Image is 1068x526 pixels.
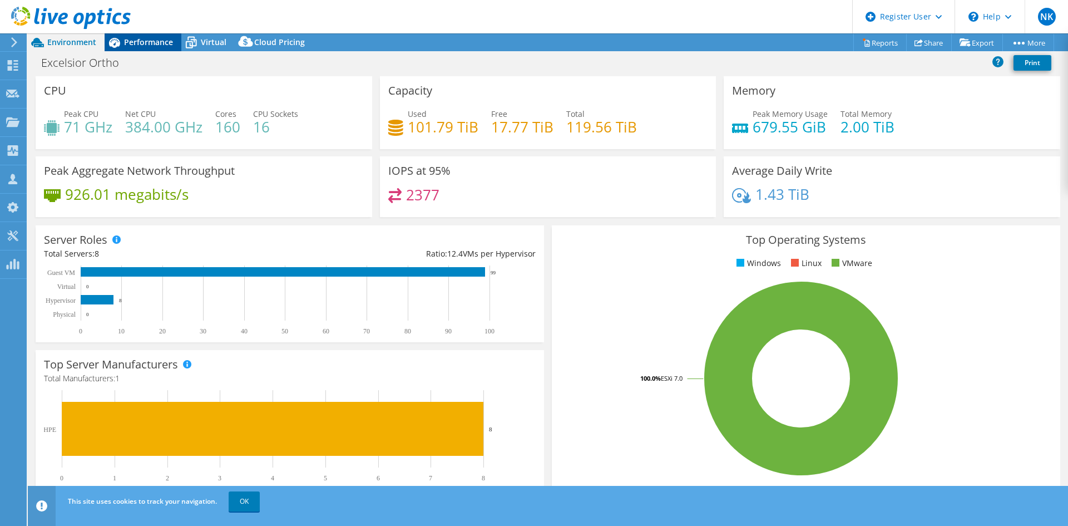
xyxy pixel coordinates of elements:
[44,234,107,246] h3: Server Roles
[732,165,832,177] h3: Average Daily Write
[44,248,290,260] div: Total Servers:
[640,374,661,382] tspan: 100.0%
[447,248,463,259] span: 12.4
[44,358,178,371] h3: Top Server Manufacturers
[290,248,536,260] div: Ratio: VMs per Hypervisor
[753,109,828,119] span: Peak Memory Usage
[853,34,907,51] a: Reports
[53,311,76,318] text: Physical
[125,109,156,119] span: Net CPU
[840,121,894,133] h4: 2.00 TiB
[732,85,775,97] h3: Memory
[44,165,235,177] h3: Peak Aggregate Network Throughput
[253,109,298,119] span: CPU Sockets
[408,109,427,119] span: Used
[241,327,248,335] text: 40
[44,85,66,97] h3: CPU
[323,327,329,335] text: 60
[43,426,56,434] text: HPE
[47,37,96,47] span: Environment
[404,327,411,335] text: 80
[491,109,507,119] span: Free
[218,474,221,482] text: 3
[482,474,485,482] text: 8
[64,121,112,133] h4: 71 GHz
[661,374,683,382] tspan: ESXi 7.0
[125,121,202,133] h4: 384.00 GHz
[484,327,495,335] text: 100
[734,257,781,269] li: Windows
[388,165,451,177] h3: IOPS at 95%
[951,34,1003,51] a: Export
[560,234,1052,246] h3: Top Operating Systems
[215,121,240,133] h4: 160
[64,109,98,119] span: Peak CPU
[253,121,298,133] h4: 16
[408,121,478,133] h4: 101.79 TiB
[968,12,978,22] svg: \n
[86,312,89,317] text: 0
[281,327,288,335] text: 50
[566,109,585,119] span: Total
[79,327,82,335] text: 0
[254,37,305,47] span: Cloud Pricing
[906,34,952,51] a: Share
[755,188,809,200] h4: 1.43 TiB
[491,121,553,133] h4: 17.77 TiB
[445,327,452,335] text: 90
[271,474,274,482] text: 4
[406,189,439,201] h4: 2377
[1038,8,1056,26] span: NK
[788,257,822,269] li: Linux
[840,109,892,119] span: Total Memory
[377,474,380,482] text: 6
[1002,34,1054,51] a: More
[491,270,496,276] text: 99
[363,327,370,335] text: 70
[489,426,492,432] text: 8
[119,298,122,303] text: 8
[215,109,236,119] span: Cores
[200,327,206,335] text: 30
[44,372,536,385] h4: Total Manufacturers:
[1013,55,1051,71] a: Print
[95,248,99,259] span: 8
[86,284,89,289] text: 0
[118,327,125,335] text: 10
[159,327,166,335] text: 20
[65,188,189,200] h4: 926.01 megabits/s
[46,297,76,304] text: Hypervisor
[324,474,327,482] text: 5
[753,121,828,133] h4: 679.55 GiB
[429,474,432,482] text: 7
[566,121,637,133] h4: 119.56 TiB
[201,37,226,47] span: Virtual
[229,491,260,512] a: OK
[68,496,217,506] span: This site uses cookies to track your navigation.
[113,474,116,482] text: 1
[47,269,75,277] text: Guest VM
[829,257,872,269] li: VMware
[388,85,432,97] h3: Capacity
[115,373,120,384] span: 1
[36,57,136,69] h1: Excelsior Ortho
[60,474,63,482] text: 0
[166,474,169,482] text: 2
[57,283,76,291] text: Virtual
[124,37,173,47] span: Performance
